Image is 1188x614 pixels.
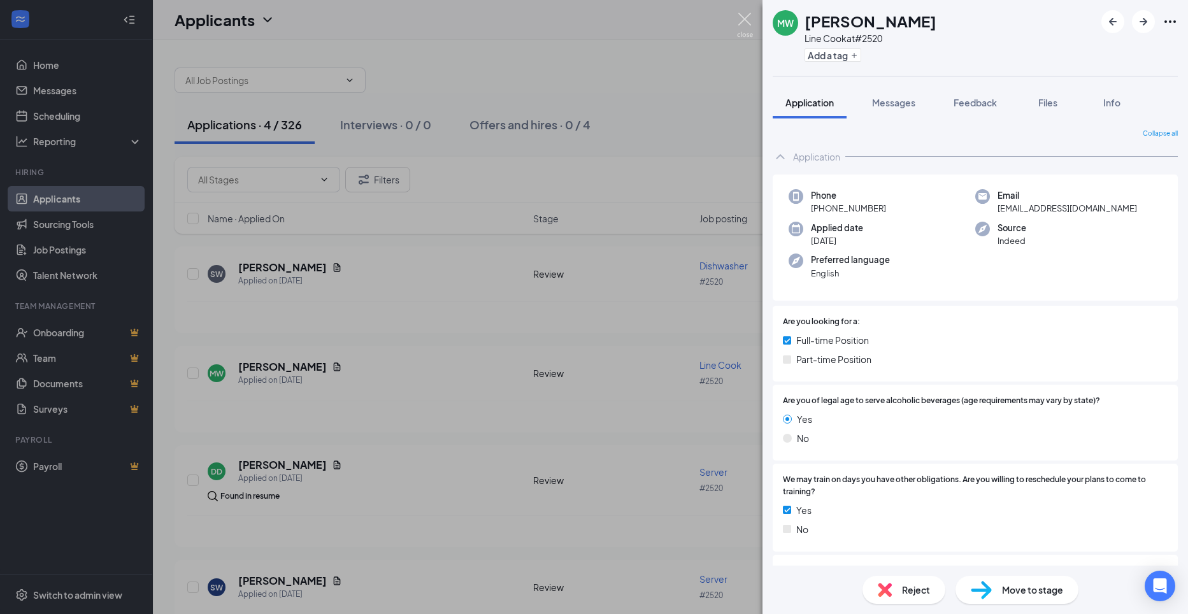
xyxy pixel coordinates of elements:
[811,234,863,247] span: [DATE]
[805,10,936,32] h1: [PERSON_NAME]
[796,333,869,347] span: Full-time Position
[811,222,863,234] span: Applied date
[796,352,871,366] span: Part-time Position
[1103,97,1120,108] span: Info
[998,202,1137,215] span: [EMAIL_ADDRESS][DOMAIN_NAME]
[785,97,834,108] span: Application
[1145,571,1175,601] div: Open Intercom Messenger
[1002,583,1063,597] span: Move to stage
[811,189,886,202] span: Phone
[793,150,840,163] div: Application
[1101,10,1124,33] button: ArrowLeftNew
[1163,14,1178,29] svg: Ellipses
[811,253,890,266] span: Preferred language
[797,431,809,445] span: No
[805,32,936,45] div: Line Cook at #2520
[796,522,808,536] span: No
[773,149,788,164] svg: ChevronUp
[998,234,1026,247] span: Indeed
[954,97,997,108] span: Feedback
[902,583,930,597] span: Reject
[783,395,1100,407] span: Are you of legal age to serve alcoholic beverages (age requirements may vary by state)?
[1105,14,1120,29] svg: ArrowLeftNew
[1038,97,1057,108] span: Files
[1132,10,1155,33] button: ArrowRight
[850,52,858,59] svg: Plus
[1143,129,1178,139] span: Collapse all
[998,222,1026,234] span: Source
[796,503,812,517] span: Yes
[783,316,860,328] span: Are you looking for a:
[811,202,886,215] span: [PHONE_NUMBER]
[998,189,1137,202] span: Email
[797,412,812,426] span: Yes
[783,474,1168,498] span: We may train on days you have other obligations. Are you willing to reschedule your plans to come...
[872,97,915,108] span: Messages
[811,267,890,280] span: English
[777,17,794,29] div: MW
[1136,14,1151,29] svg: ArrowRight
[805,48,861,62] button: PlusAdd a tag
[783,565,1086,577] span: Do you have reliable transportation to and from work during our hours of operation?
